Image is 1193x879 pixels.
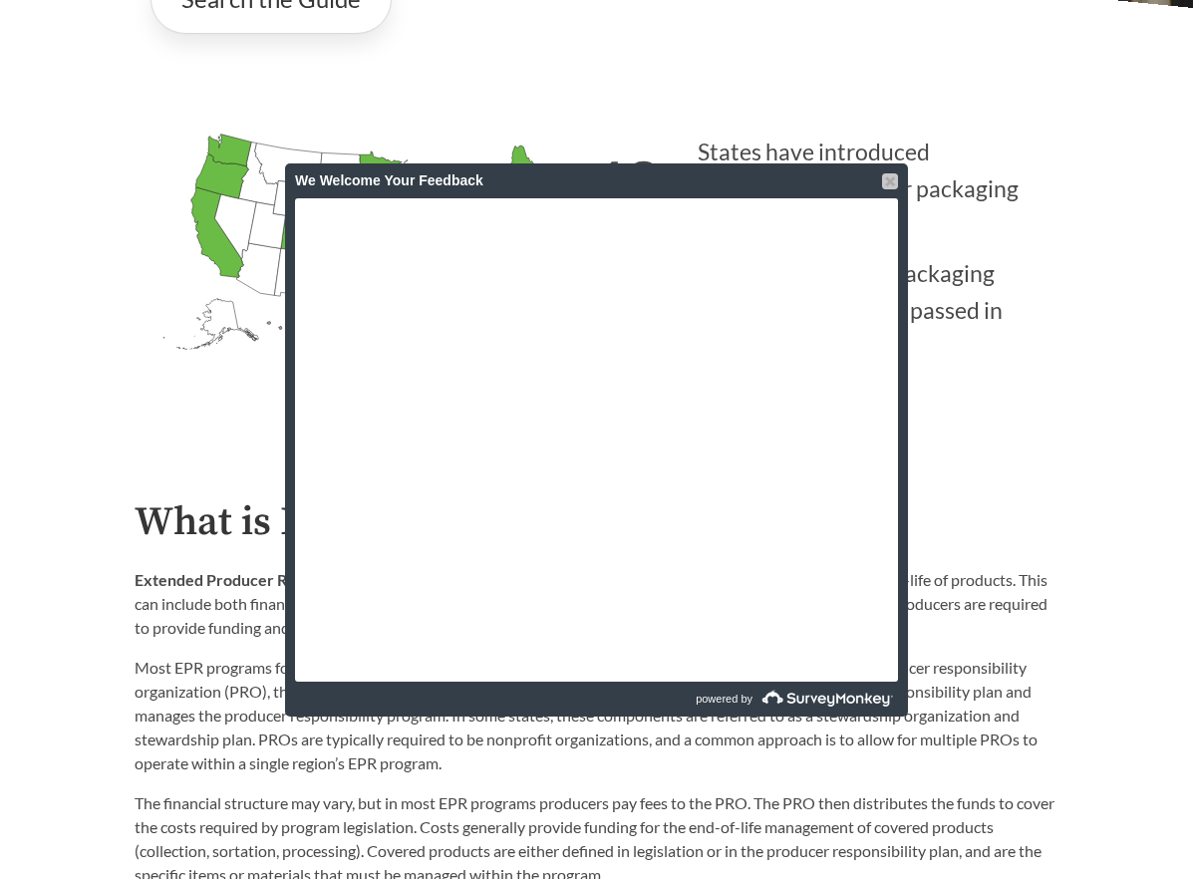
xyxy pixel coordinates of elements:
[135,500,1059,545] h2: What is EPR?
[696,682,752,717] span: powered by
[597,122,1059,244] p: States have introduced legislation on EPR for packaging in [DATE]
[135,656,1059,775] p: Most EPR programs for packaging encourage or require producers of packaging products to join a co...
[295,163,898,198] div: We Welcome Your Feedback
[135,568,1059,640] p: is a policy approach that assigns producers responsibility for the end-of-life of products. This ...
[599,682,898,717] a: powered by
[135,570,419,589] strong: Extended Producer Responsibility (EPR)
[597,134,661,244] strong: 12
